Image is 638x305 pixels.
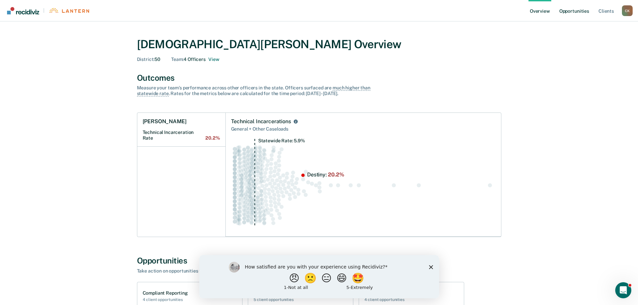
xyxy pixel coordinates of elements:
div: General + Other Caseloads [231,125,496,133]
button: 4 officers on Christen King's Team [208,57,219,62]
button: Technical Incarcerations [292,118,299,125]
div: Take action on opportunities that clients may be eligible for. [137,268,371,274]
div: 50 [137,57,161,62]
span: 20.2% [205,135,220,141]
h2: 4 client opportunities [143,297,188,302]
span: | [39,8,49,13]
div: Swarm plot of all technical incarceration rates in the state for NOT_SEX_OFFENSE caseloads, highl... [231,139,496,231]
h1: Compliant Reporting [143,290,188,296]
img: Lantern [49,8,89,13]
div: Measure your team’s performance across other officer s in the state. Officer s surfaced are . Rat... [137,85,371,96]
div: Outcomes [137,73,501,83]
h2: Technical Incarceration Rate [143,130,220,141]
button: Profile dropdown button [622,5,633,16]
span: much higher than statewide rate [137,85,370,96]
span: District : [137,57,155,62]
a: [PERSON_NAME]Technical Incarceration Rate20.2% [137,113,225,147]
span: Team : [171,57,184,62]
div: [DEMOGRAPHIC_DATA][PERSON_NAME] Overview [137,37,501,51]
div: C K [622,5,633,16]
iframe: Intercom live chat [615,282,631,298]
h2: 4 client opportunities [364,297,436,302]
h2: 5 client opportunities [254,297,294,302]
div: Opportunities [137,256,501,265]
div: Technical Incarcerations [231,118,291,125]
h1: [PERSON_NAME] [143,118,187,125]
img: Recidiviz [7,7,39,14]
tspan: Statewide Rate: 5.9% [258,138,305,143]
iframe: Survey by Kim from Recidiviz [199,255,439,298]
div: 4 Officers [171,57,219,62]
